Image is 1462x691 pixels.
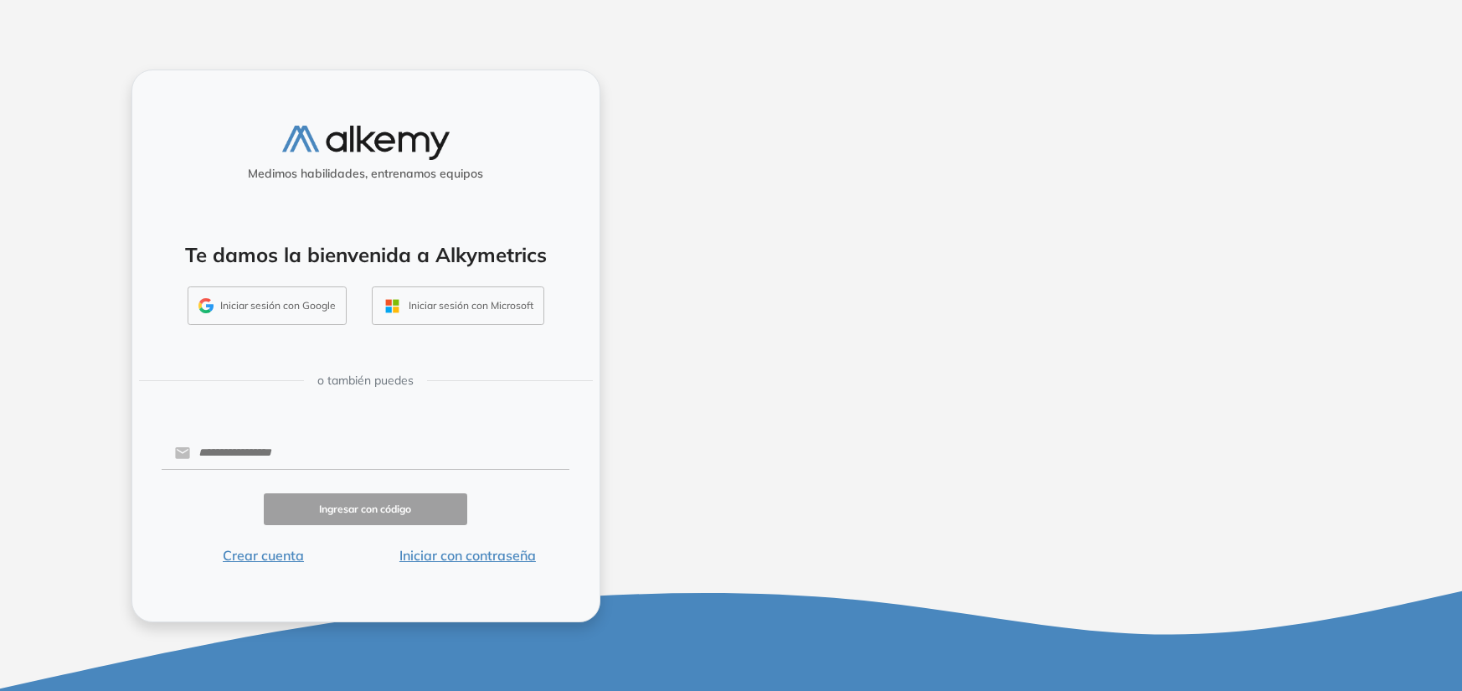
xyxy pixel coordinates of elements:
h5: Medimos habilidades, entrenamos equipos [139,167,593,181]
h4: Te damos la bienvenida a Alkymetrics [154,243,578,267]
span: o también puedes [317,372,414,389]
img: logo-alkemy [282,126,450,160]
button: Iniciar sesión con Microsoft [372,286,544,325]
button: Ingresar con código [264,493,468,526]
img: GMAIL_ICON [198,298,214,313]
button: Crear cuenta [162,545,366,565]
button: Iniciar con contraseña [365,545,569,565]
button: Iniciar sesión con Google [188,286,347,325]
img: OUTLOOK_ICON [383,297,402,316]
